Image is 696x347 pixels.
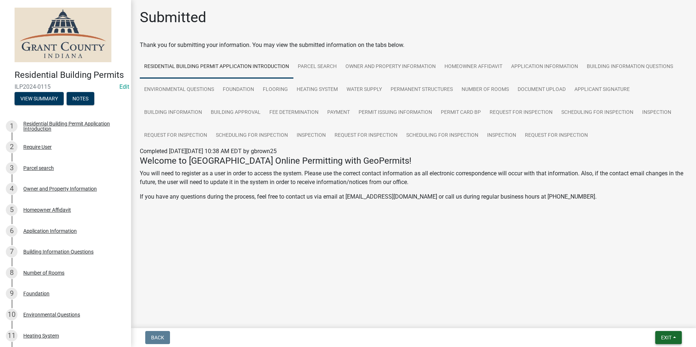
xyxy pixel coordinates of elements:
a: Flooring [258,78,292,101]
a: Owner and Property Information [341,55,440,79]
div: 7 [6,246,17,258]
div: 5 [6,204,17,216]
a: Fee Determination [265,101,323,124]
a: Inspection [483,124,521,147]
div: 6 [6,225,17,237]
a: Parcel search [293,55,341,79]
a: Permit Issuing Information [354,101,436,124]
div: Application Information [23,228,77,234]
div: Environmental Questions [23,312,80,317]
a: Document Upload [513,78,570,101]
div: Owner and Property Information [23,186,97,191]
a: Heating System [292,78,342,101]
div: 4 [6,183,17,195]
a: Application Information [507,55,582,79]
div: Heating System [23,333,59,338]
a: Building Information [140,101,206,124]
div: Building Information Questions [23,249,94,254]
wm-modal-confirm: Edit Application Number [119,83,129,90]
div: Thank you for submitting your information. You may view the submitted information on the tabs below. [140,41,687,49]
wm-modal-confirm: Notes [67,96,94,102]
a: Permit Card BP [436,101,485,124]
div: Foundation [23,291,50,296]
span: Exit [661,335,672,340]
a: Request for Inspection [140,124,211,147]
a: Request for Inspection [485,101,557,124]
img: Grant County, Indiana [15,8,111,62]
p: You will need to register as a user in order to access the system. Please use the correct contact... [140,169,687,187]
div: Homeowner Affidavit [23,207,71,212]
div: Number of Rooms [23,270,64,275]
a: Scheduling for Inspection [211,124,292,147]
a: Water Supply [342,78,386,101]
h1: Submitted [140,9,206,26]
div: 11 [6,330,17,342]
a: Scheduling for Inspection [557,101,638,124]
h4: Welcome to [GEOGRAPHIC_DATA] Online Permitting with GeoPermits! [140,156,687,166]
div: 8 [6,267,17,279]
a: Permanent Structures [386,78,457,101]
a: Scheduling for Inspection [402,124,483,147]
a: Payment [323,101,354,124]
div: Require User [23,144,52,149]
div: Residential Building Permit Application Introduction [23,121,119,131]
span: Completed [DATE][DATE] 10:38 AM EDT by gbrown25 [140,148,277,155]
a: Applicant Signature [570,78,634,101]
wm-modal-confirm: Summary [15,96,64,102]
button: Exit [655,331,682,344]
a: Request for Inspection [521,124,592,147]
div: 3 [6,162,17,174]
a: Request for Inspection [330,124,402,147]
div: 1 [6,120,17,132]
h4: Residential Building Permits [15,70,125,80]
button: View Summary [15,92,64,105]
a: Building Information Questions [582,55,677,79]
div: 2 [6,141,17,153]
a: Homeowner Affidavit [440,55,507,79]
a: Foundation [218,78,258,101]
div: Parcel search [23,165,54,171]
a: Edit [119,83,129,90]
div: 9 [6,288,17,299]
button: Back [145,331,170,344]
span: ILP2024-0115 [15,83,116,90]
div: 10 [6,309,17,320]
a: Residential Building Permit Application Introduction [140,55,293,79]
a: Building Approval [206,101,265,124]
button: Notes [67,92,94,105]
a: Number of Rooms [457,78,513,101]
a: Environmental Questions [140,78,218,101]
a: Inspection [292,124,330,147]
p: If you have any questions during the process, feel free to contact us via email at [EMAIL_ADDRESS... [140,192,687,201]
a: Inspection [638,101,676,124]
span: Back [151,335,164,340]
